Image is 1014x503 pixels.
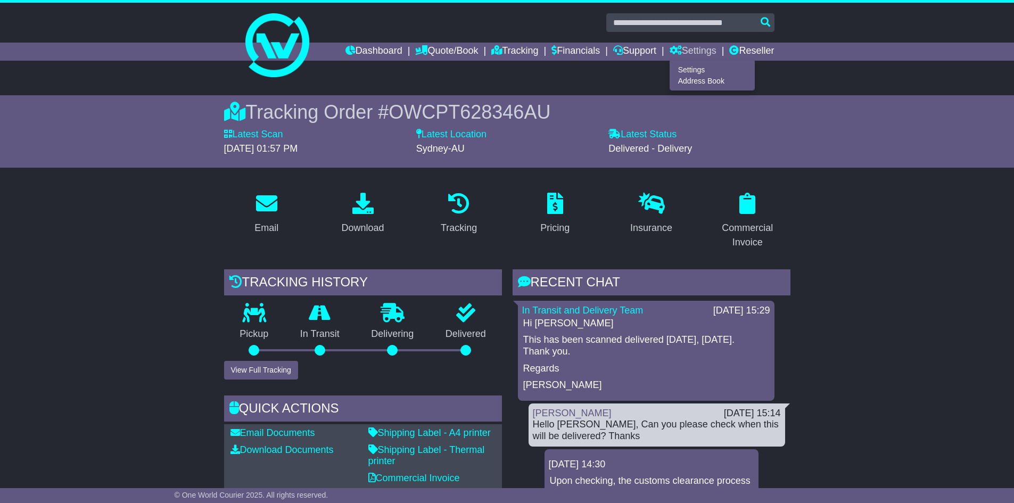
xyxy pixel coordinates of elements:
div: [DATE] 14:30 [549,459,754,471]
a: Tracking [491,43,538,61]
div: Tracking [441,221,477,235]
a: Financials [551,43,600,61]
a: Address Book [670,76,754,87]
label: Latest Scan [224,129,283,141]
a: Email [248,189,285,239]
p: Delivered [430,328,502,340]
a: [PERSON_NAME] [533,408,612,418]
span: Delivered - Delivery [608,143,692,154]
div: [DATE] 15:29 [713,305,770,317]
div: Pricing [540,221,570,235]
a: Tracking [434,189,484,239]
a: Commercial Invoice [368,473,460,483]
a: Dashboard [345,43,402,61]
a: Pricing [533,189,576,239]
a: Commercial Invoice [705,189,790,253]
p: In Transit [284,328,356,340]
div: Insurance [630,221,672,235]
a: Download Documents [230,444,334,455]
div: RECENT CHAT [513,269,790,298]
div: Quote/Book [670,61,755,90]
div: Tracking history [224,269,502,298]
a: Shipping Label - A4 printer [368,427,491,438]
a: Shipping Label - Thermal printer [368,444,485,467]
a: Settings [670,43,716,61]
div: Email [254,221,278,235]
a: Insurance [623,189,679,239]
div: Commercial Invoice [712,221,784,250]
a: Support [613,43,656,61]
span: © One World Courier 2025. All rights reserved. [175,491,328,499]
button: View Full Tracking [224,361,298,380]
label: Latest Status [608,129,677,141]
span: [DATE] 01:57 PM [224,143,298,154]
div: Tracking Order # [224,101,790,123]
a: In Transit and Delivery Team [522,305,644,316]
p: [PERSON_NAME] [523,380,769,391]
a: Settings [670,64,754,76]
a: Quote/Book [415,43,478,61]
p: Delivering [356,328,430,340]
p: Hi [PERSON_NAME] [523,318,769,329]
div: Download [341,221,384,235]
p: Pickup [224,328,285,340]
div: Hello [PERSON_NAME], Can you please check when this will be delivered? Thanks [533,419,781,442]
a: Download [334,189,391,239]
a: Reseller [729,43,774,61]
a: Email Documents [230,427,315,438]
span: Sydney-AU [416,143,465,154]
p: This has been scanned delivered [DATE], [DATE]. Thank you. [523,334,769,357]
span: OWCPT628346AU [389,101,550,123]
p: Regards [523,363,769,375]
div: [DATE] 15:14 [724,408,781,419]
label: Latest Location [416,129,487,141]
div: Quick Actions [224,395,502,424]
